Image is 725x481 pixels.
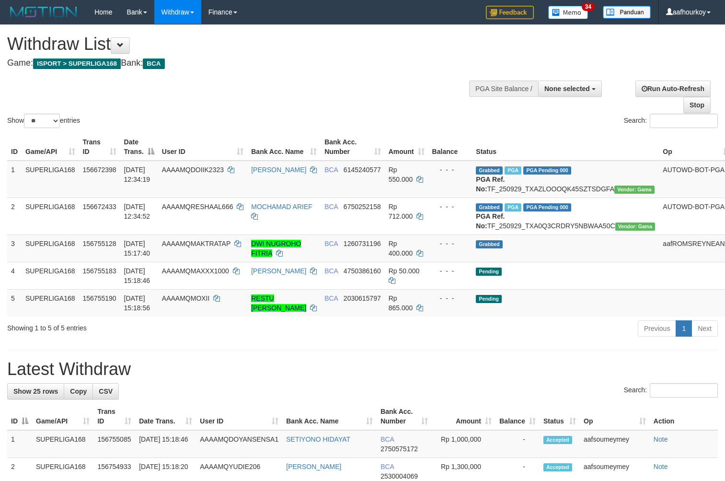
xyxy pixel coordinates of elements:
[691,320,718,337] a: Next
[344,294,381,302] span: Copy 2030615797 to clipboard
[120,133,158,161] th: Date Trans.: activate to sort column descending
[7,35,474,54] h1: Withdraw List
[7,319,295,333] div: Showing 1 to 5 of 5 entries
[286,435,350,443] a: SETIYONO HIDAYAT
[135,403,196,430] th: Date Trans.: activate to sort column ascending
[7,5,80,19] img: MOTION_logo.png
[344,166,381,174] span: Copy 6145240577 to clipboard
[614,186,655,194] span: Vendor URL: https://trx31.1velocity.biz
[251,240,301,257] a: DWI NUGROHO FITRIA
[495,430,540,458] td: -
[380,463,394,470] span: BCA
[428,133,472,161] th: Balance
[344,240,381,247] span: Copy 1260731196 to clipboard
[540,403,580,430] th: Status: activate to sort column ascending
[135,430,196,458] td: [DATE] 15:18:46
[324,294,338,302] span: BCA
[7,161,22,198] td: 1
[344,267,381,275] span: Copy 4750386160 to clipboard
[432,239,469,248] div: - - -
[33,59,121,69] span: ISPORT > SUPERLIGA168
[93,430,135,458] td: 156755085
[495,403,540,430] th: Balance: activate to sort column ascending
[83,166,116,174] span: 156672398
[321,133,385,161] th: Bank Acc. Number: activate to sort column ascending
[654,435,668,443] a: Note
[324,240,338,247] span: BCA
[582,2,595,11] span: 34
[676,320,692,337] a: 1
[24,114,60,128] select: Showentries
[13,387,58,395] span: Show 25 rows
[624,114,718,128] label: Search:
[389,203,413,220] span: Rp 712.000
[580,403,650,430] th: Op: activate to sort column ascending
[476,166,503,175] span: Grabbed
[505,166,521,175] span: Marked by aafsoycanthlai
[7,289,22,317] td: 5
[251,294,306,312] a: RESTU [PERSON_NAME]
[650,114,718,128] input: Search:
[615,223,656,231] span: Vendor URL: https://trx31.1velocity.biz
[543,463,572,471] span: Accepted
[22,198,79,235] td: SUPERLIGA168
[389,294,413,312] span: Rp 865.000
[124,203,150,220] span: [DATE] 12:34:52
[476,295,502,303] span: Pending
[380,472,418,480] span: Copy 2530004069 to clipboard
[654,463,668,470] a: Note
[385,133,428,161] th: Amount: activate to sort column ascending
[635,81,711,97] a: Run Auto-Refresh
[476,203,503,211] span: Grabbed
[505,203,521,211] span: Marked by aafsoycanthlai
[162,240,230,247] span: AAAAMQMAKTRATAP
[389,267,420,275] span: Rp 50.000
[7,235,22,262] td: 3
[344,203,381,211] span: Copy 6750252158 to clipboard
[7,262,22,289] td: 4
[196,403,282,430] th: User ID: activate to sort column ascending
[432,266,469,276] div: - - -
[486,6,534,19] img: Feedback.jpg
[432,403,495,430] th: Amount: activate to sort column ascending
[650,403,718,430] th: Action
[64,383,93,399] a: Copy
[538,81,602,97] button: None selected
[469,81,538,97] div: PGA Site Balance /
[476,212,505,230] b: PGA Ref. No:
[92,383,119,399] a: CSV
[162,267,229,275] span: AAAAMQMAXXX1000
[251,166,306,174] a: [PERSON_NAME]
[432,202,469,211] div: - - -
[162,203,233,211] span: AAAAMQRESHAAL666
[638,320,676,337] a: Previous
[7,430,32,458] td: 1
[7,198,22,235] td: 2
[83,203,116,211] span: 156672433
[282,403,377,430] th: Bank Acc. Name: activate to sort column ascending
[22,133,79,161] th: Game/API: activate to sort column ascending
[79,133,120,161] th: Trans ID: activate to sort column ascending
[83,294,116,302] span: 156755190
[162,294,210,302] span: AAAAMQMOXII
[377,403,432,430] th: Bank Acc. Number: activate to sort column ascending
[83,267,116,275] span: 156755183
[523,166,571,175] span: PGA Pending
[143,59,164,69] span: BCA
[162,166,224,174] span: AAAAMQDOIIK2323
[93,403,135,430] th: Trans ID: activate to sort column ascending
[124,294,150,312] span: [DATE] 15:18:56
[251,267,306,275] a: [PERSON_NAME]
[432,293,469,303] div: - - -
[99,387,113,395] span: CSV
[432,165,469,175] div: - - -
[324,203,338,211] span: BCA
[476,268,502,276] span: Pending
[380,445,418,453] span: Copy 2750575172 to clipboard
[683,97,711,113] a: Stop
[196,430,282,458] td: AAAAMQDOYANSENSA1
[124,267,150,284] span: [DATE] 15:18:46
[432,430,495,458] td: Rp 1,000,000
[389,166,413,183] span: Rp 550.000
[389,240,413,257] span: Rp 400.000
